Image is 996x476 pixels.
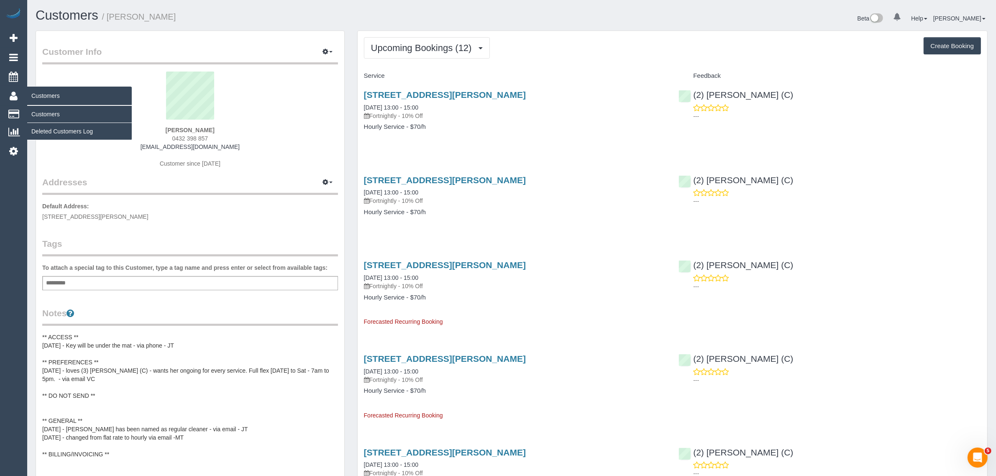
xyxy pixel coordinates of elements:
[679,448,793,457] a: (2) [PERSON_NAME] (C)
[42,213,149,220] span: [STREET_ADDRESS][PERSON_NAME]
[364,189,418,196] a: [DATE] 13:00 - 15:00
[693,282,981,291] p: ---
[141,143,240,150] a: [EMAIL_ADDRESS][DOMAIN_NAME]
[371,43,476,53] span: Upcoming Bookings (12)
[364,123,666,131] h4: Hourly Service - $70/h
[5,8,22,20] img: Automaid Logo
[364,90,526,100] a: [STREET_ADDRESS][PERSON_NAME]
[364,197,666,205] p: Fortnightly - 10% Off
[364,461,418,468] a: [DATE] 13:00 - 15:00
[985,448,991,454] span: 5
[27,106,132,123] a: Customers
[364,318,443,325] span: Forecasted Recurring Booking
[42,46,338,64] legend: Customer Info
[36,8,98,23] a: Customers
[364,376,666,384] p: Fortnightly - 10% Off
[679,260,793,270] a: (2) [PERSON_NAME] (C)
[693,197,981,205] p: ---
[869,13,883,24] img: New interface
[166,127,215,133] strong: [PERSON_NAME]
[858,15,883,22] a: Beta
[364,282,666,290] p: Fortnightly - 10% Off
[693,376,981,384] p: ---
[933,15,986,22] a: [PERSON_NAME]
[364,274,418,281] a: [DATE] 13:00 - 15:00
[364,448,526,457] a: [STREET_ADDRESS][PERSON_NAME]
[27,123,132,140] a: Deleted Customers Log
[364,387,666,394] h4: Hourly Service - $70/h
[924,37,981,55] button: Create Booking
[364,294,666,301] h4: Hourly Service - $70/h
[102,12,176,21] small: / [PERSON_NAME]
[27,86,132,105] span: Customers
[42,307,338,326] legend: Notes
[364,175,526,185] a: [STREET_ADDRESS][PERSON_NAME]
[364,112,666,120] p: Fortnightly - 10% Off
[679,90,793,100] a: (2) [PERSON_NAME] (C)
[42,202,89,210] label: Default Address:
[42,238,338,256] legend: Tags
[364,37,490,59] button: Upcoming Bookings (12)
[160,160,220,167] span: Customer since [DATE]
[693,112,981,120] p: ---
[172,135,208,142] span: 0432 398 857
[364,72,666,79] h4: Service
[27,105,132,140] ul: Customers
[911,15,927,22] a: Help
[968,448,988,468] iframe: Intercom live chat
[364,209,666,216] h4: Hourly Service - $70/h
[364,260,526,270] a: [STREET_ADDRESS][PERSON_NAME]
[679,72,981,79] h4: Feedback
[364,354,526,363] a: [STREET_ADDRESS][PERSON_NAME]
[679,354,793,363] a: (2) [PERSON_NAME] (C)
[364,412,443,419] span: Forecasted Recurring Booking
[679,175,793,185] a: (2) [PERSON_NAME] (C)
[364,104,418,111] a: [DATE] 13:00 - 15:00
[364,368,418,375] a: [DATE] 13:00 - 15:00
[42,264,328,272] label: To attach a special tag to this Customer, type a tag name and press enter or select from availabl...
